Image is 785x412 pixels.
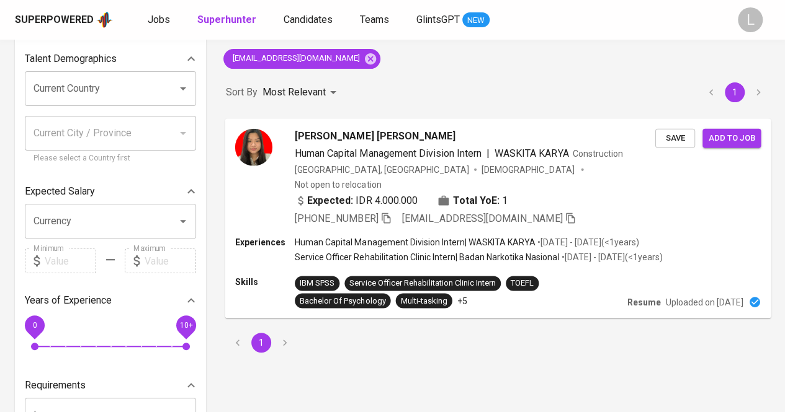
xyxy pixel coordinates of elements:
[462,14,490,27] span: NEW
[502,193,508,208] span: 1
[45,248,96,273] input: Value
[251,333,271,353] button: page 1
[223,49,380,69] div: [EMAIL_ADDRESS][DOMAIN_NAME]
[179,321,192,330] span: 10+
[148,12,173,28] a: Jobs
[627,296,661,308] p: Resume
[262,81,341,104] div: Most Relevant
[453,193,500,208] b: Total YoE:
[349,278,496,289] div: Service Officer Rehabilitation Clinic Intern
[145,248,196,273] input: Value
[416,14,460,25] span: GlintsGPT
[300,278,334,289] div: IBM SPSS
[15,13,94,27] div: Superpowered
[559,251,662,263] p: • [DATE] - [DATE] ( <1 years )
[197,14,256,25] b: Superhunter
[295,213,378,224] span: [PHONE_NUMBER]
[25,288,196,313] div: Years of Experience
[284,14,333,25] span: Candidates
[295,178,381,190] p: Not open to relocation
[25,51,117,66] p: Talent Demographics
[25,293,112,308] p: Years of Experience
[495,147,568,159] span: WASKITA KARYA
[295,193,418,208] div: IDR 4.000.000
[25,179,196,204] div: Expected Salary
[25,46,196,71] div: Talent Demographics
[148,14,170,25] span: Jobs
[295,163,469,175] div: [GEOGRAPHIC_DATA], [GEOGRAPHIC_DATA]
[300,295,385,307] div: Bachelor Of Psychology
[235,236,295,248] p: Experiences
[666,296,743,308] p: Uploaded on [DATE]
[572,148,622,158] span: Construction
[174,213,192,230] button: Open
[416,12,490,28] a: GlintsGPT NEW
[702,128,761,147] button: Add to job
[262,85,326,100] p: Most Relevant
[235,276,295,288] p: Skills
[360,14,389,25] span: Teams
[223,53,367,64] span: [EMAIL_ADDRESS][DOMAIN_NAME]
[226,85,258,100] p: Sort By
[699,82,770,102] nav: pagination navigation
[725,82,745,102] button: page 1
[25,378,86,393] p: Requirements
[197,12,259,28] a: Superhunter
[235,128,272,165] img: 9602ca5a9762c59b3383f3173a0d2878.jpeg
[96,11,113,29] img: app logo
[307,193,353,208] b: Expected:
[295,236,536,248] p: Human Capital Management Division Intern | WASKITA KARYA
[511,278,534,289] div: TOEFL
[402,213,563,224] span: [EMAIL_ADDRESS][DOMAIN_NAME]
[284,12,335,28] a: Candidates
[295,147,482,159] span: Human Capital Management Division Intern
[25,373,196,398] div: Requirements
[226,119,770,318] a: [PERSON_NAME] [PERSON_NAME]Human Capital Management Division Intern|WASKITA KARYAConstruction[GEO...
[25,184,95,199] p: Expected Salary
[295,128,455,143] span: [PERSON_NAME] [PERSON_NAME]
[662,131,689,145] span: Save
[401,295,447,307] div: Multi-tasking
[738,7,763,32] div: L
[32,321,37,330] span: 0
[536,236,639,248] p: • [DATE] - [DATE] ( <1 years )
[295,251,559,263] p: Service Officer Rehabilitation Clinic Intern | Badan Narkotika Nasional
[360,12,392,28] a: Teams
[487,146,490,160] span: |
[655,128,695,147] button: Save
[457,294,467,307] p: +5
[174,80,192,97] button: Open
[709,131,755,145] span: Add to job
[482,163,576,175] span: [DEMOGRAPHIC_DATA]
[15,11,113,29] a: Superpoweredapp logo
[34,152,187,165] p: Please select a Country first
[226,333,297,353] nav: pagination navigation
